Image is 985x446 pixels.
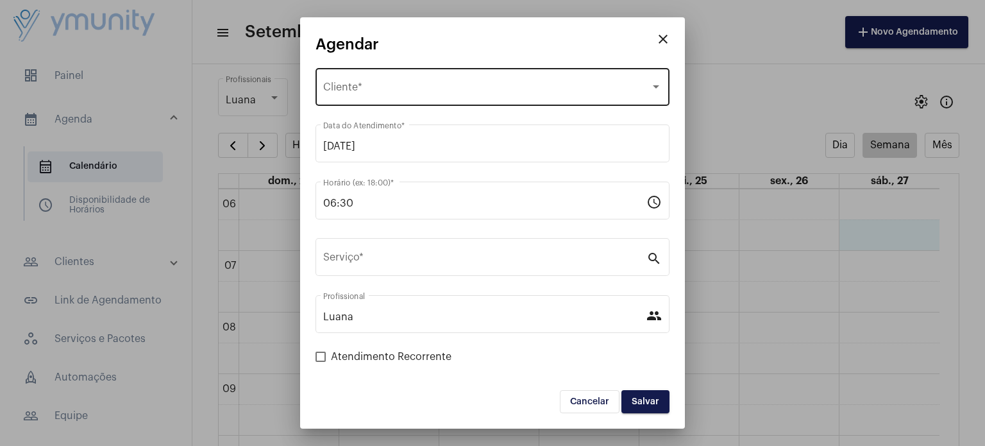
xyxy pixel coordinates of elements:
mat-icon: schedule [646,194,662,209]
button: Salvar [621,390,669,413]
span: Atendimento Recorrente [331,349,451,365]
span: Cancelar [570,397,609,406]
mat-icon: close [655,31,671,47]
span: Selecione o Cliente [323,84,650,96]
span: Salvar [632,397,659,406]
input: Horário [323,198,646,209]
button: Cancelar [560,390,619,413]
mat-icon: people [646,307,662,323]
input: Selecione o(a) profissional [323,311,646,323]
input: Pesquisar serviço [323,254,646,266]
mat-icon: search [646,250,662,266]
span: Agendar [316,36,379,53]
